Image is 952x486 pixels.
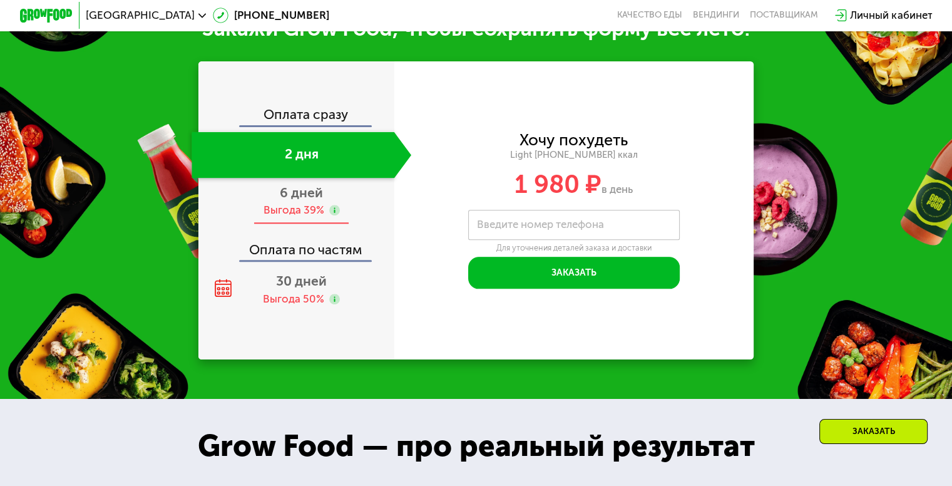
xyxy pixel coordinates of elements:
div: Оплата по частям [200,230,394,261]
button: Заказать [468,257,680,289]
span: 1 980 ₽ [514,169,601,199]
a: Качество еды [617,10,682,21]
a: Вендинги [693,10,739,21]
div: Оплата сразу [200,108,394,125]
div: Выгода 39% [263,203,324,217]
div: Для уточнения деталей заказа и доставки [468,243,680,253]
span: в день [601,183,633,195]
div: Заказать [819,419,928,444]
div: Grow Food — про реальный результат [176,423,776,468]
span: 30 дней [276,273,327,289]
div: поставщикам [750,10,818,21]
div: Хочу похудеть [520,133,628,147]
div: Light [PHONE_NUMBER] ккал [394,149,754,161]
span: [GEOGRAPHIC_DATA] [86,10,195,21]
a: [PHONE_NUMBER] [213,8,329,23]
div: Личный кабинет [850,8,932,23]
span: 6 дней [280,185,323,200]
div: Выгода 50% [263,292,324,306]
label: Введите номер телефона [477,221,604,229]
